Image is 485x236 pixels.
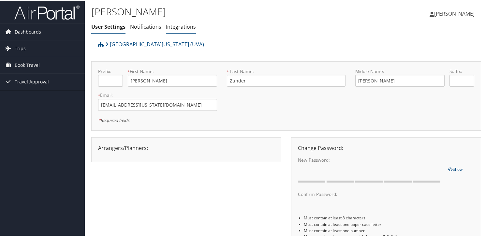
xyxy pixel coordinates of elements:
[449,67,474,74] label: Suffix:
[298,190,443,197] label: Confirm Password:
[434,9,475,17] span: [PERSON_NAME]
[304,221,474,227] li: Must contain at least one upper case letter
[14,4,80,20] img: airportal-logo.png
[304,227,474,233] li: Must contain at least one number
[98,117,129,123] em: Required fields
[304,214,474,220] li: Must contain at least 8 characters
[448,165,463,172] a: Show
[15,73,49,89] span: Travel Approval
[298,156,443,163] label: New Password:
[15,56,40,73] span: Book Travel
[98,67,123,74] label: Prefix:
[355,67,444,74] label: Middle Name:
[128,67,217,74] label: First Name:
[98,91,217,98] label: Email:
[293,143,479,151] div: Change Password:
[130,22,161,30] a: Notifications
[93,143,279,151] div: Arrangers/Planners:
[430,3,481,23] a: [PERSON_NAME]
[15,40,26,56] span: Trips
[448,166,463,171] span: Show
[166,22,196,30] a: Integrations
[15,23,41,39] span: Dashboards
[91,22,125,30] a: User Settings
[227,67,346,74] label: Last Name:
[91,4,351,18] h1: [PERSON_NAME]
[105,37,204,50] a: [GEOGRAPHIC_DATA][US_STATE] (UVA)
